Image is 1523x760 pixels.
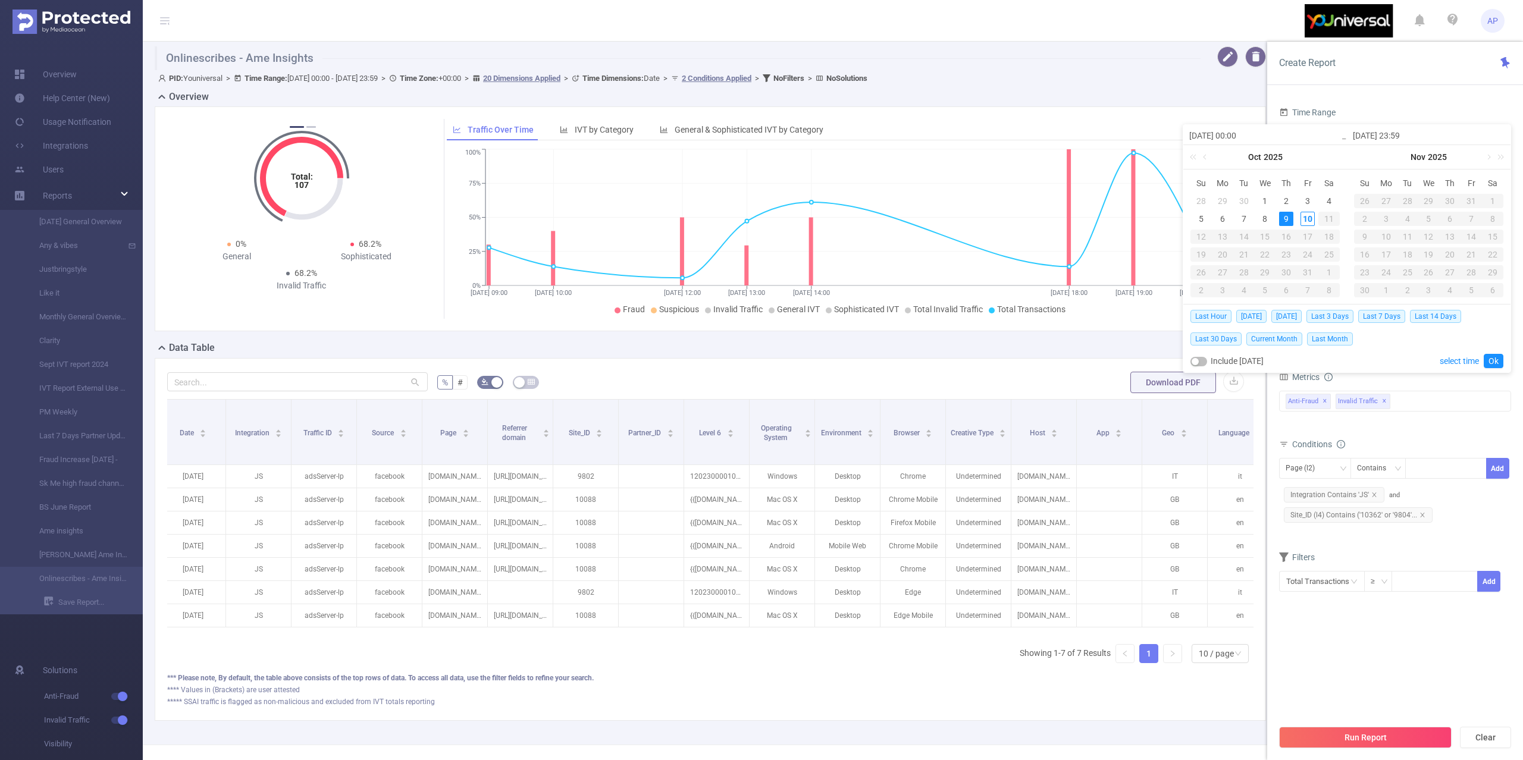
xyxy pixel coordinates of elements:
a: Help Center (New) [14,86,110,110]
td: October 2, 2025 [1276,192,1297,210]
a: BS June Report [24,495,129,519]
a: Last 7 Days Partner Update [24,424,129,448]
a: Ame insights [24,519,129,543]
span: Reports [43,191,72,200]
a: Next year (Control + right) [1491,145,1506,169]
tspan: Total: [290,172,312,181]
th: Fri [1461,174,1482,192]
div: Contains [1357,458,1394,478]
a: Oct [1247,145,1262,169]
span: ✕ [1382,394,1387,409]
td: October 5, 2025 [1190,210,1212,228]
input: Start date [1189,128,1341,143]
td: October 18, 2025 [1318,228,1340,246]
div: 30 [1276,265,1297,279]
i: icon: down [1381,578,1388,586]
span: Traffic Over Time [468,125,534,134]
div: 4 [1397,212,1418,226]
td: December 4, 2025 [1439,281,1461,299]
td: November 19, 2025 [1418,246,1440,263]
span: Time Range [1279,108,1336,117]
b: No Filters [773,74,804,83]
span: General & Sophisticated IVT by Category [675,125,823,134]
td: October 12, 2025 [1190,228,1212,246]
i: icon: down [1394,465,1402,473]
div: 7 [1297,283,1318,297]
h2: Overview [169,90,209,104]
td: October 6, 2025 [1212,210,1233,228]
span: Mo [1212,178,1233,189]
td: November 4, 2025 [1233,281,1255,299]
div: 18 [1318,230,1340,244]
a: Justbringstyle [24,257,129,281]
td: November 8, 2025 [1482,210,1503,228]
a: Next month (PageDown) [1483,145,1493,169]
td: November 4, 2025 [1397,210,1418,228]
i: icon: table [528,378,535,385]
span: Create Report [1279,57,1336,68]
b: Time Zone: [400,74,438,83]
div: 11 [1318,212,1340,226]
div: 21 [1461,247,1482,262]
i: icon: bg-colors [481,378,488,385]
button: 1 [290,126,304,128]
td: October 28, 2025 [1397,192,1418,210]
span: 0% [236,239,246,249]
div: 29 [1255,265,1276,279]
button: 2 [306,126,316,128]
td: December 3, 2025 [1418,281,1440,299]
td: November 21, 2025 [1461,246,1482,263]
td: November 27, 2025 [1439,263,1461,281]
div: 5 [1418,212,1440,226]
div: 4 [1233,283,1255,297]
div: 2 [1354,212,1375,226]
span: Fr [1297,178,1318,189]
span: Sa [1482,178,1503,189]
div: Sophisticated [302,250,431,263]
div: 16 [1354,247,1375,262]
td: November 9, 2025 [1354,228,1375,246]
td: November 22, 2025 [1482,246,1503,263]
i: icon: user [158,74,169,82]
td: October 31, 2025 [1297,263,1318,281]
td: November 11, 2025 [1397,228,1418,246]
div: 29 [1215,194,1230,208]
div: 27 [1212,265,1233,279]
div: 16 [1276,230,1297,244]
i: icon: bar-chart [660,125,668,134]
div: 6 [1215,212,1230,226]
td: October 15, 2025 [1255,228,1276,246]
span: Invalid Traffic [44,708,143,732]
span: Th [1439,178,1461,189]
th: Sun [1190,174,1212,192]
span: Fr [1461,178,1482,189]
td: November 3, 2025 [1375,210,1397,228]
div: 26 [1190,265,1212,279]
div: 27 [1439,265,1461,279]
td: November 13, 2025 [1439,228,1461,246]
span: ✕ [1323,394,1327,409]
span: Solutions [43,658,77,682]
div: 30 [1439,194,1461,208]
a: Users [14,158,64,181]
td: November 15, 2025 [1482,228,1503,246]
i: icon: right [1169,650,1176,657]
b: PID: [169,74,183,83]
th: Wed [1418,174,1440,192]
span: Date [582,74,660,83]
td: November 28, 2025 [1461,263,1482,281]
th: Thu [1276,174,1297,192]
td: November 29, 2025 [1482,263,1503,281]
button: Run Report [1279,727,1452,748]
div: 20 [1212,247,1233,262]
div: 22 [1255,247,1276,262]
tspan: 50% [469,214,481,222]
span: > [223,74,234,83]
a: [PERSON_NAME] Ame Insights [24,543,129,567]
div: 29 [1482,265,1503,279]
span: > [751,74,763,83]
input: End date [1353,128,1505,143]
div: 13 [1439,230,1461,244]
div: 28 [1194,194,1208,208]
span: Sa [1318,178,1340,189]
